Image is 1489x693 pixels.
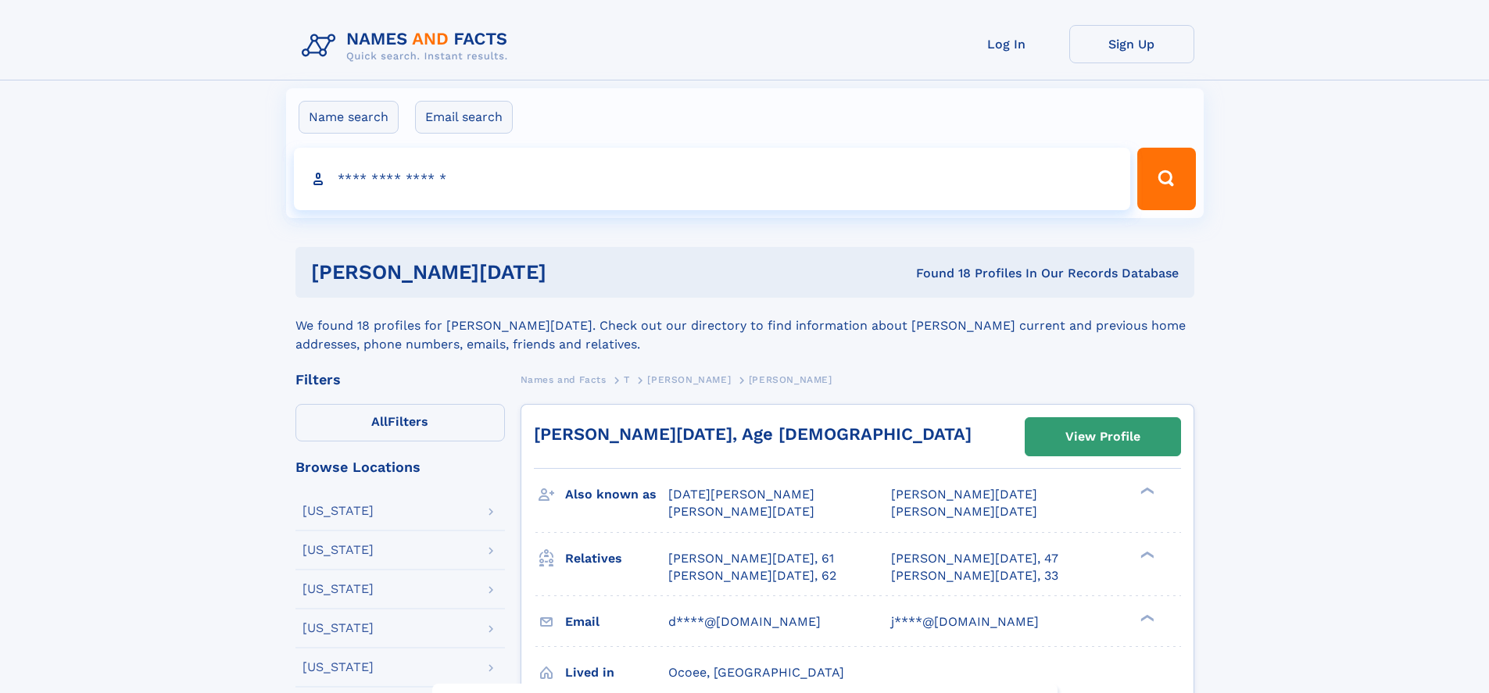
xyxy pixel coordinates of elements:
div: [US_STATE] [302,544,374,556]
h3: Relatives [565,545,668,572]
div: [US_STATE] [302,661,374,673]
div: [US_STATE] [302,505,374,517]
a: Log In [944,25,1069,63]
span: [PERSON_NAME] [749,374,832,385]
div: ❯ [1136,486,1155,496]
span: [PERSON_NAME][DATE] [891,504,1037,519]
label: Name search [299,101,399,134]
h3: Also known as [565,481,668,508]
span: [PERSON_NAME][DATE] [891,487,1037,502]
div: ❯ [1136,613,1155,623]
div: Filters [295,373,505,387]
h1: [PERSON_NAME][DATE] [311,263,732,282]
span: T [624,374,630,385]
div: We found 18 profiles for [PERSON_NAME][DATE]. Check out our directory to find information about [... [295,298,1194,354]
input: search input [294,148,1131,210]
div: Browse Locations [295,460,505,474]
img: Logo Names and Facts [295,25,521,67]
span: Ocoee, [GEOGRAPHIC_DATA] [668,665,844,680]
span: [PERSON_NAME] [647,374,731,385]
a: [PERSON_NAME] [647,370,731,389]
a: [PERSON_NAME][DATE], Age [DEMOGRAPHIC_DATA] [534,424,972,444]
h3: Lived in [565,659,668,686]
button: Search Button [1137,148,1195,210]
div: Found 18 Profiles In Our Records Database [731,265,1179,282]
a: [PERSON_NAME][DATE], 61 [668,550,834,567]
a: View Profile [1025,418,1180,455]
a: [PERSON_NAME][DATE], 62 [668,567,836,584]
a: T [624,370,630,389]
div: [US_STATE] [302,622,374,634]
label: Email search [415,101,513,134]
a: Names and Facts [521,370,607,389]
label: Filters [295,404,505,441]
div: [US_STATE] [302,583,374,595]
div: View Profile [1065,419,1140,455]
span: All [371,414,388,429]
span: [PERSON_NAME][DATE] [668,504,814,519]
div: ❯ [1136,549,1155,559]
a: Sign Up [1069,25,1194,63]
a: [PERSON_NAME][DATE], 47 [891,550,1058,567]
span: [DATE][PERSON_NAME] [668,487,814,502]
h3: Email [565,609,668,635]
a: [PERSON_NAME][DATE], 33 [891,567,1058,584]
